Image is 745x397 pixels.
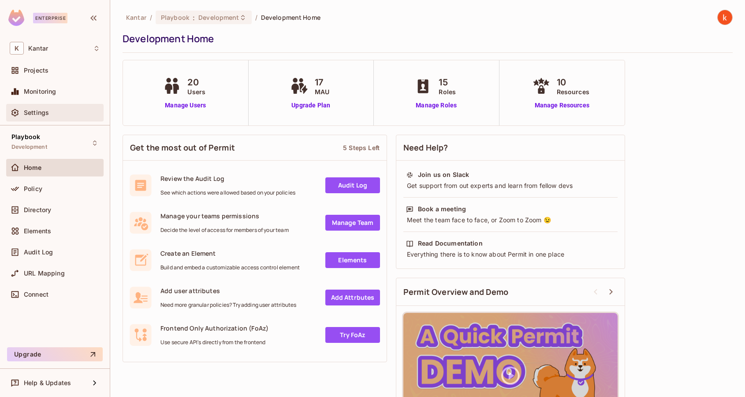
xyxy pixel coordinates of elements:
[10,42,24,55] span: K
[557,87,589,96] span: Resources
[24,270,65,277] span: URL Mapping
[315,76,329,89] span: 17
[718,10,732,25] img: kumareshan natarajan
[406,181,615,190] div: Get support from out experts and learn from fellow devs
[11,143,47,151] span: Development
[198,13,239,22] span: Development
[160,174,295,183] span: Review the Audit Log
[315,87,329,96] span: MAU
[24,109,49,116] span: Settings
[150,13,152,22] li: /
[8,10,24,26] img: SReyMgAAAABJRU5ErkJggg==
[418,239,483,248] div: Read Documentation
[406,216,615,224] div: Meet the team face to face, or Zoom to Zoom 😉
[325,215,380,231] a: Manage Team
[160,287,296,295] span: Add user attributes
[439,87,456,96] span: Roles
[28,45,48,52] span: Workspace: Kantar
[343,143,380,152] div: 5 Steps Left
[325,327,380,343] a: Try FoAz
[325,252,380,268] a: Elements
[161,13,189,22] span: Playbook
[418,205,466,213] div: Book a meeting
[160,324,268,332] span: Frontend Only Authorization (FoAz)
[406,250,615,259] div: Everything there is to know about Permit in one place
[403,287,509,298] span: Permit Overview and Demo
[7,347,103,361] button: Upgrade
[24,185,42,192] span: Policy
[412,101,460,110] a: Manage Roles
[24,291,48,298] span: Connect
[130,142,235,153] span: Get the most out of Permit
[557,76,589,89] span: 10
[24,164,42,171] span: Home
[418,170,469,179] div: Join us on Slack
[160,339,268,346] span: Use secure API's directly from the frontend
[160,249,300,257] span: Create an Element
[439,76,456,89] span: 15
[192,14,195,21] span: :
[160,227,289,234] span: Decide the level of access for members of your team
[288,101,334,110] a: Upgrade Plan
[33,13,67,23] div: Enterprise
[160,212,289,220] span: Manage your teams permissions
[161,101,210,110] a: Manage Users
[160,264,300,271] span: Build and embed a customizable access control element
[24,206,51,213] span: Directory
[24,88,56,95] span: Monitoring
[11,133,40,140] span: Playbook
[325,290,380,305] a: Add Attrbutes
[24,228,51,235] span: Elements
[403,142,448,153] span: Need Help?
[160,301,296,309] span: Need more granular policies? Try adding user attributes
[24,379,71,386] span: Help & Updates
[187,76,205,89] span: 20
[530,101,594,110] a: Manage Resources
[261,13,320,22] span: Development Home
[255,13,257,22] li: /
[123,32,728,45] div: Development Home
[24,67,48,74] span: Projects
[24,249,53,256] span: Audit Log
[187,87,205,96] span: Users
[126,13,146,22] span: the active workspace
[160,189,295,196] span: See which actions were allowed based on your policies
[325,177,380,193] a: Audit Log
